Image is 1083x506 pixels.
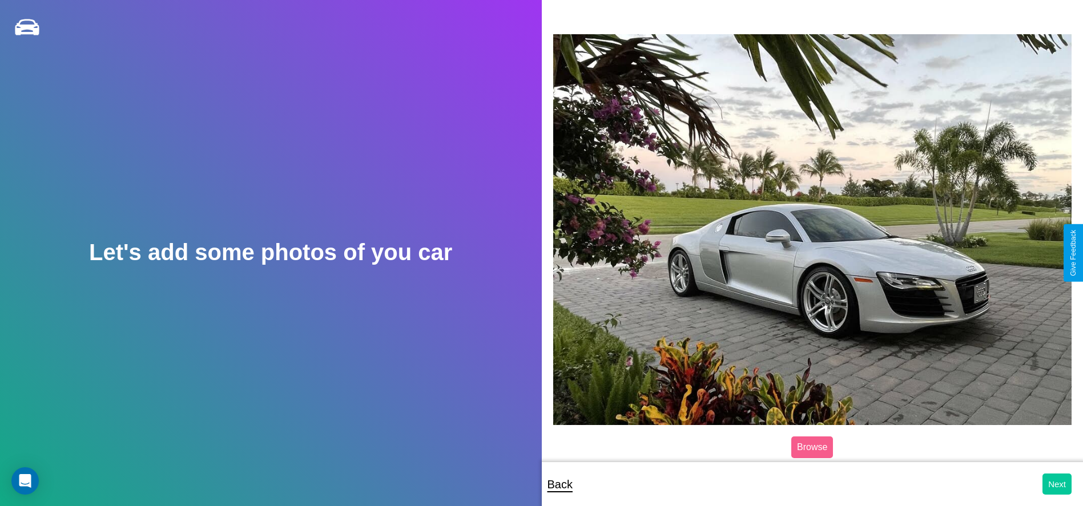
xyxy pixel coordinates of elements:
[1069,230,1077,276] div: Give Feedback
[791,436,833,458] label: Browse
[553,34,1072,425] img: posted
[1042,473,1072,495] button: Next
[11,467,39,495] div: Open Intercom Messenger
[89,240,452,265] h2: Let's add some photos of you car
[547,474,573,495] p: Back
